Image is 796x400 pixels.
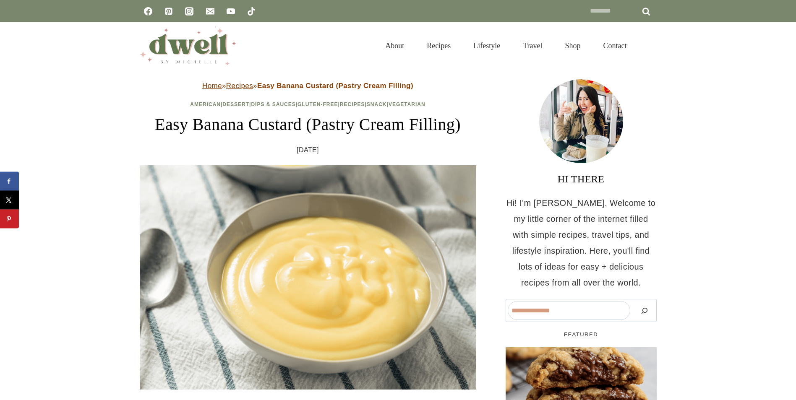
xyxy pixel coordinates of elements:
[297,144,319,156] time: [DATE]
[160,3,177,20] a: Pinterest
[222,101,249,107] a: Dessert
[374,31,638,60] nav: Primary Navigation
[642,39,657,53] button: View Search Form
[190,101,425,107] span: | | | | | |
[374,31,415,60] a: About
[190,101,221,107] a: American
[251,101,295,107] a: Dips & Sauces
[257,82,413,90] strong: Easy Banana Custard (Pastry Cream Filling)
[506,330,657,339] h5: FEATURED
[462,31,512,60] a: Lifestyle
[634,301,655,320] button: Search
[181,3,198,20] a: Instagram
[553,31,592,60] a: Shop
[243,3,260,20] a: TikTok
[506,195,657,291] p: Hi! I'm [PERSON_NAME]. Welcome to my little corner of the internet filled with simple recipes, tr...
[202,3,219,20] a: Email
[202,82,222,90] a: Home
[140,112,476,137] h1: Easy Banana Custard (Pastry Cream Filling)
[140,165,476,390] img: banana custard recipe in bowl
[592,31,638,60] a: Contact
[506,171,657,187] h3: HI THERE
[512,31,553,60] a: Travel
[415,31,462,60] a: Recipes
[389,101,425,107] a: Vegetarian
[226,82,253,90] a: Recipes
[140,26,236,65] img: DWELL by michelle
[340,101,365,107] a: Recipes
[202,82,413,90] span: » »
[298,101,338,107] a: Gluten-Free
[140,3,157,20] a: Facebook
[222,3,239,20] a: YouTube
[367,101,387,107] a: Snack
